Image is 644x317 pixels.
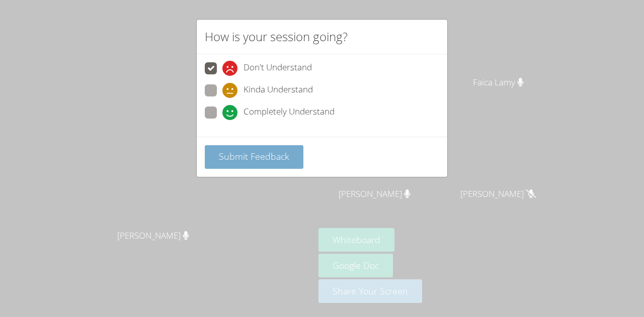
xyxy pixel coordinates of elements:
span: Submit Feedback [219,150,289,162]
span: Completely Understand [244,105,335,120]
span: Kinda Understand [244,83,313,98]
span: Don't Understand [244,61,312,76]
h2: How is your session going? [205,28,348,46]
button: Submit Feedback [205,145,303,169]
